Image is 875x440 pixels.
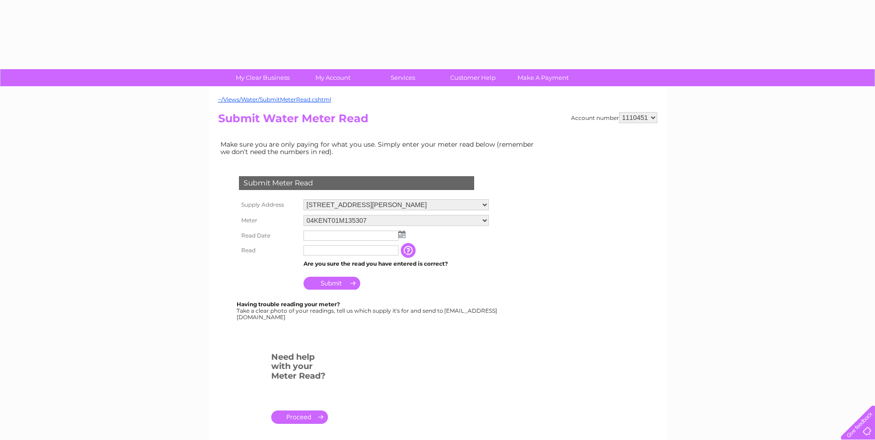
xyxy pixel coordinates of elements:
[401,243,417,258] input: Information
[225,69,301,86] a: My Clear Business
[237,197,301,213] th: Supply Address
[218,112,657,130] h2: Submit Water Meter Read
[571,112,657,123] div: Account number
[237,228,301,243] th: Read Date
[218,138,541,158] td: Make sure you are only paying for what you use. Simply enter your meter read below (remember we d...
[237,243,301,258] th: Read
[304,277,360,290] input: Submit
[435,69,511,86] a: Customer Help
[301,258,491,270] td: Are you sure the read you have entered is correct?
[505,69,581,86] a: Make A Payment
[237,301,499,320] div: Take a clear photo of your readings, tell us which supply it's for and send to [EMAIL_ADDRESS][DO...
[399,231,405,238] img: ...
[237,213,301,228] th: Meter
[365,69,441,86] a: Services
[218,96,331,103] a: ~/Views/Water/SubmitMeterRead.cshtml
[237,301,340,308] b: Having trouble reading your meter?
[271,351,328,386] h3: Need help with your Meter Read?
[271,410,328,424] a: .
[295,69,371,86] a: My Account
[239,176,474,190] div: Submit Meter Read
